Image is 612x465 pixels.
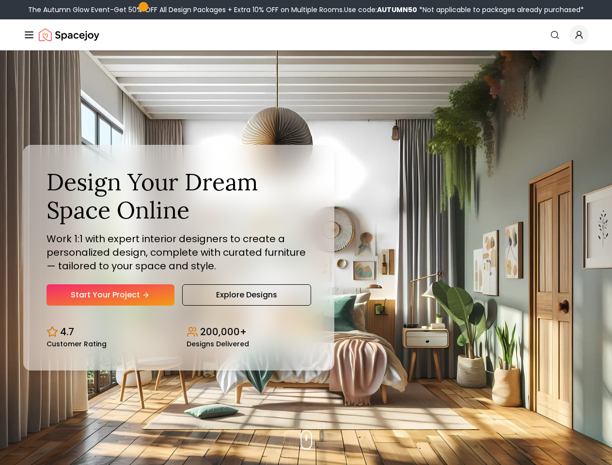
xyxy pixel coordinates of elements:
span: *Not applicable to packages already purchased* [417,5,584,15]
p: Work 1:1 with expert interior designers to create a personalized design, complete with curated fu... [47,232,311,273]
div: Design stats [47,317,311,347]
a: Explore Designs [182,284,311,306]
b: AUTUMN50 [377,5,417,15]
div: The Autumn Glow Event-Get 50% OFF All Design Packages + Extra 10% OFF on Multiple Rooms. [28,5,584,15]
nav: Global [23,19,589,50]
small: Customer Rating [47,341,107,347]
a: Start Your Project [47,284,174,306]
small: Designs Delivered [187,341,249,347]
a: Spacejoy [39,25,99,45]
img: Spacejoy Logo [39,25,99,45]
h1: Design Your Dream Space Online [47,168,311,224]
p: 4.7 [60,325,74,339]
p: 200,000+ [200,325,247,339]
span: Use code: [344,5,417,15]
